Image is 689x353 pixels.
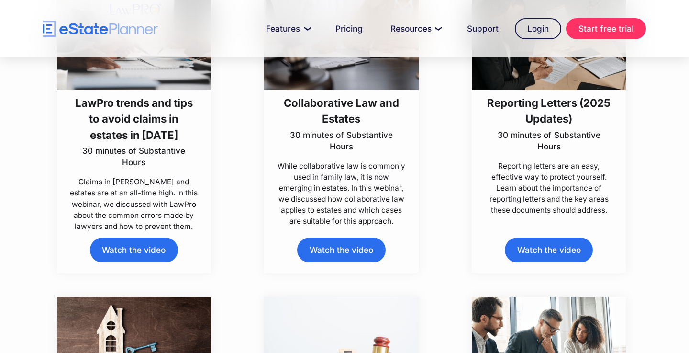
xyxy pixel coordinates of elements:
p: 30 minutes of Substantive Hours [278,129,405,152]
a: Start free trial [566,18,646,39]
h3: LawPro trends and tips to avoid claims in estates in [DATE] [70,95,198,143]
a: Support [456,19,510,38]
a: Pricing [324,19,374,38]
h3: Reporting Letters (2025 Updates) [485,95,612,127]
a: home [43,21,158,37]
a: Watch the video [90,238,178,262]
h3: Collaborative Law and Estates [278,95,405,127]
p: Reporting letters are an easy, effective way to protect yourself. Learn about the importance of r... [485,160,612,216]
a: Login [515,18,561,39]
a: Resources [379,19,451,38]
p: 30 minutes of Substantive Hours [70,145,198,168]
a: Watch the video [297,238,385,262]
p: While collaborative law is commonly used in family law, it is now emerging in estates. In this we... [278,160,405,227]
p: Claims in [PERSON_NAME] and estates are at an all-time high. In this webinar, we discussed with L... [70,176,198,232]
a: Features [255,19,319,38]
p: 30 minutes of Substantive Hours [485,129,612,152]
a: Watch the video [505,238,593,262]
